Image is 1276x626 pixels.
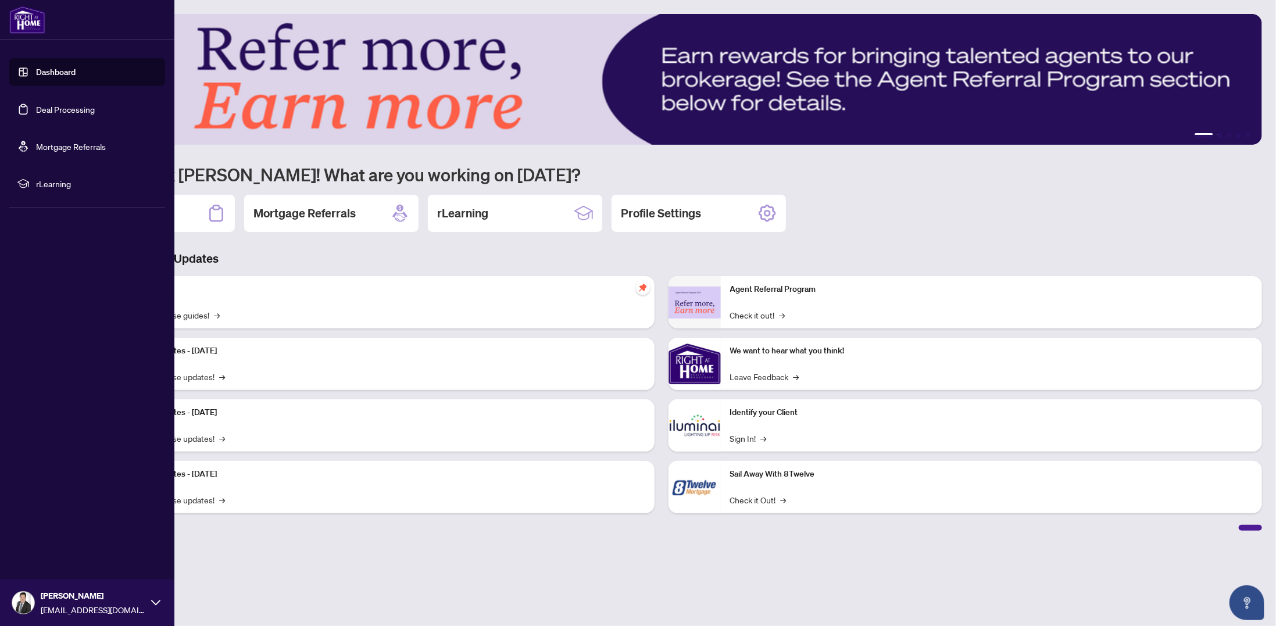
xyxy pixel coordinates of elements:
[122,406,645,419] p: Platform Updates - [DATE]
[122,468,645,481] p: Platform Updates - [DATE]
[36,104,95,115] a: Deal Processing
[761,432,767,445] span: →
[730,432,767,445] a: Sign In!→
[60,251,1262,267] h3: Brokerage & Industry Updates
[669,399,721,452] img: Identify your Client
[636,281,650,295] span: pushpin
[36,141,106,152] a: Mortgage Referrals
[36,177,157,190] span: rLearning
[1218,133,1223,138] button: 2
[219,370,225,383] span: →
[1236,133,1241,138] button: 4
[214,309,220,321] span: →
[1229,585,1264,620] button: Open asap
[60,163,1262,185] h1: Welcome back [PERSON_NAME]! What are you working on [DATE]?
[1227,133,1232,138] button: 3
[730,406,1253,419] p: Identify your Client
[36,67,76,77] a: Dashboard
[9,6,45,34] img: logo
[253,205,356,221] h2: Mortgage Referrals
[730,283,1253,296] p: Agent Referral Program
[621,205,701,221] h2: Profile Settings
[669,461,721,513] img: Sail Away With 8Twelve
[122,283,645,296] p: Self-Help
[41,589,145,602] span: [PERSON_NAME]
[1246,133,1250,138] button: 5
[730,309,785,321] a: Check it out!→
[437,205,488,221] h2: rLearning
[12,592,34,614] img: Profile Icon
[669,338,721,390] img: We want to hear what you think!
[669,287,721,319] img: Agent Referral Program
[219,432,225,445] span: →
[730,370,799,383] a: Leave Feedback→
[730,345,1253,357] p: We want to hear what you think!
[730,468,1253,481] p: Sail Away With 8Twelve
[730,493,787,506] a: Check it Out!→
[780,309,785,321] span: →
[60,14,1262,145] img: Slide 0
[1195,133,1213,138] button: 1
[122,345,645,357] p: Platform Updates - [DATE]
[41,603,145,616] span: [EMAIL_ADDRESS][DOMAIN_NAME]
[781,493,787,506] span: →
[219,493,225,506] span: →
[794,370,799,383] span: →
